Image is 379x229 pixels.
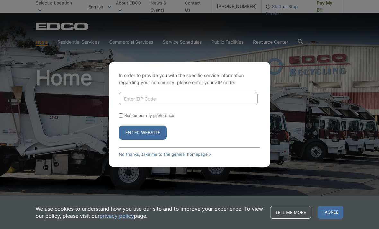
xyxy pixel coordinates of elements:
span: I agree [318,206,343,219]
p: In order to provide you with the specific service information regarding your community, please en... [119,72,260,86]
p: We use cookies to understand how you use our site and to improve your experience. To view our pol... [36,205,264,219]
a: privacy policy [100,212,134,219]
button: Enter Website [119,126,167,140]
input: Enter ZIP Code [119,92,258,105]
label: Remember my preference [124,113,174,118]
a: No thanks, take me to the general homepage > [119,152,211,157]
a: Tell me more [270,206,311,219]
